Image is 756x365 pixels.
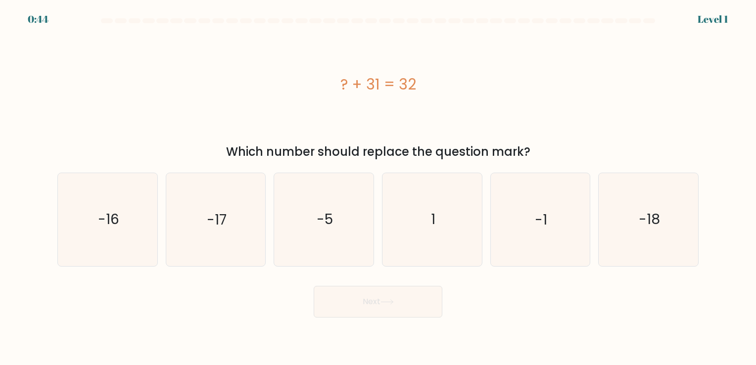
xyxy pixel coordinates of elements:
[431,210,435,229] text: 1
[698,12,728,27] div: Level 1
[57,73,699,95] div: ? + 31 = 32
[314,286,442,318] button: Next
[317,210,333,229] text: -5
[535,210,547,229] text: -1
[207,210,227,229] text: -17
[28,12,48,27] div: 0:44
[98,210,119,229] text: -16
[63,143,693,161] div: Which number should replace the question mark?
[639,210,660,229] text: -18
